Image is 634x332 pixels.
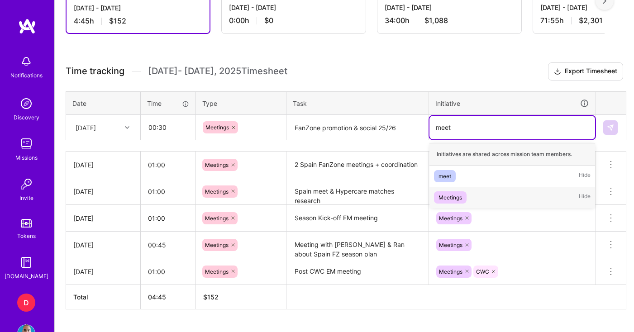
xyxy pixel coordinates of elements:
[607,124,614,131] img: Submit
[264,16,273,25] span: $0
[73,240,133,250] div: [DATE]
[205,188,229,195] span: Meetings
[141,233,195,257] input: HH:MM
[439,268,462,275] span: Meetings
[385,16,514,25] div: 34:00 h
[548,62,623,81] button: Export Timesheet
[286,91,429,115] th: Task
[203,293,219,301] span: $ 152
[15,153,38,162] div: Missions
[205,268,229,275] span: Meetings
[439,171,451,181] div: meet
[205,124,229,131] span: Meetings
[205,215,229,222] span: Meetings
[73,160,133,170] div: [DATE]
[229,16,358,25] div: 0:00 h
[205,161,229,168] span: Meetings
[439,215,462,222] span: Meetings
[424,16,448,25] span: $1,088
[287,179,428,204] textarea: Spain meet & Hypercare matches research
[476,268,489,275] span: CWC
[429,143,595,166] div: Initiatives are shared across mission team members.
[141,153,195,177] input: HH:MM
[141,285,196,309] th: 04:45
[21,219,32,228] img: tokens
[15,294,38,312] a: D
[287,152,428,177] textarea: 2 Spain FanZone meetings + coordination
[435,98,589,109] div: Initiative
[17,231,36,241] div: Tokens
[66,91,141,115] th: Date
[74,3,202,13] div: [DATE] - [DATE]
[287,259,428,284] textarea: Post CWC EM meeting
[17,175,35,193] img: Invite
[125,125,129,130] i: icon Chevron
[141,115,195,139] input: HH:MM
[73,187,133,196] div: [DATE]
[147,99,189,108] div: Time
[66,66,124,77] span: Time tracking
[109,16,126,26] span: $152
[18,18,36,34] img: logo
[17,135,35,153] img: teamwork
[205,242,229,248] span: Meetings
[14,113,39,122] div: Discovery
[141,206,195,230] input: HH:MM
[74,16,202,26] div: 4:45 h
[5,271,48,281] div: [DOMAIN_NAME]
[73,213,133,223] div: [DATE]
[579,191,591,204] span: Hide
[10,71,43,80] div: Notifications
[287,232,428,257] textarea: Meeting with [PERSON_NAME] & Ran about Spain FZ season plan
[19,193,33,203] div: Invite
[579,16,603,25] span: $2,301
[579,170,591,182] span: Hide
[17,294,35,312] div: D
[17,95,35,113] img: discovery
[439,242,462,248] span: Meetings
[287,116,428,140] textarea: FanZone promotion & social 25/26
[17,253,35,271] img: guide book
[141,180,195,204] input: HH:MM
[148,66,287,77] span: [DATE] - [DATE] , 2025 Timesheet
[385,3,514,12] div: [DATE] - [DATE]
[229,3,358,12] div: [DATE] - [DATE]
[439,193,462,202] div: Meetings
[17,52,35,71] img: bell
[73,267,133,276] div: [DATE]
[66,285,141,309] th: Total
[196,91,286,115] th: Type
[554,67,561,76] i: icon Download
[287,206,428,231] textarea: Season Kick-off EM meeting
[76,123,96,132] div: [DATE]
[141,260,195,284] input: HH:MM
